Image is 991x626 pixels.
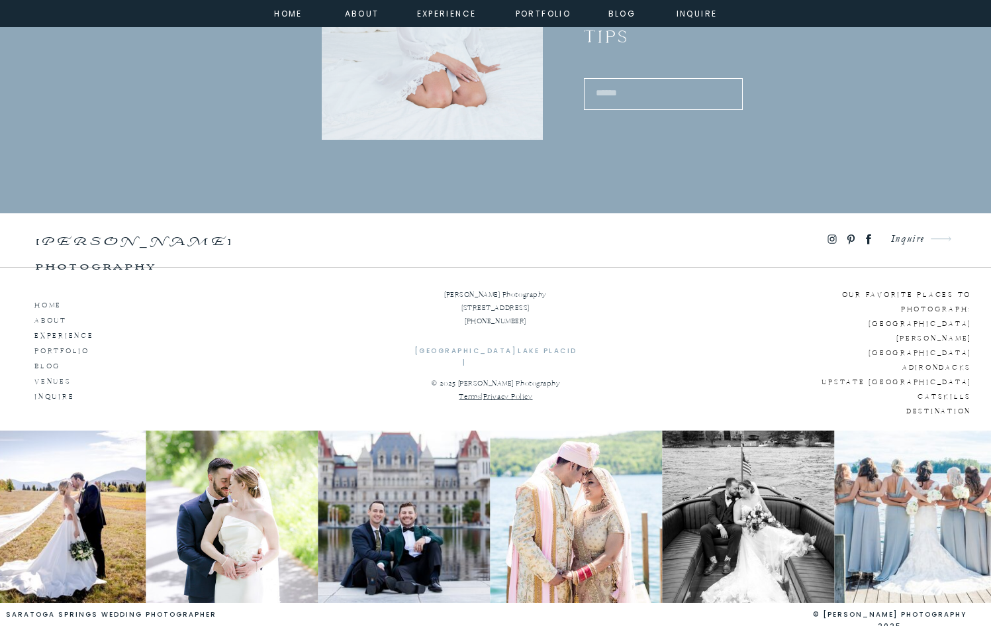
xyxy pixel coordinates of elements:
p: © 2025 [PERSON_NAME] Photography | [429,377,563,413]
a: HOME [34,297,110,309]
p: This site is not a part of the Facebook™ website or Facebook™ Inc. Additionally, this site is NOT... [740,609,763,621]
a: about [345,7,375,19]
a: lake placid [518,345,578,356]
a: Blog [598,7,646,19]
a: Inquire [880,231,925,248]
img: CMP-erlowest-wedding-13 [662,431,834,603]
a: ABOUT [34,313,110,325]
img: gregreview-scaled [318,431,490,603]
p: Our favorite places to photograph: [GEOGRAPHIC_DATA] [PERSON_NAME] [GEOGRAPHIC_DATA] Adirondacks ... [769,287,971,405]
a: Privacy Policy [483,392,533,401]
a: experience [417,7,471,19]
a: Venues [34,374,110,386]
a: inquire [34,389,110,401]
img: khamoshireivew-scaled [490,431,662,603]
img: CMP-canfield-casino-wedding-12 [146,431,318,603]
a: inquire [673,7,721,19]
a: [GEOGRAPHIC_DATA] | [414,345,515,356]
p: © [PERSON_NAME] photography 2025 [802,609,976,621]
a: tips [584,23,691,48]
a: portfolio [515,7,572,19]
p: saratoga springs wedding photographer [3,609,218,621]
a: BLOG [34,358,110,370]
p: [PERSON_NAME] Photography [STREET_ADDRESS] [PHONE_NUMBER] [389,288,603,325]
a: experience [34,328,110,340]
a: Terms [459,392,481,401]
p: This site is not a part of the Facebook™ website or Facebook™ Inc. Additionally, this site is NOT... [249,609,325,621]
a: [PERSON_NAME] photography [34,229,316,248]
a: home [271,7,307,19]
a: See our Privacy Policy [632,609,745,621]
a: portfolio [34,343,110,355]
